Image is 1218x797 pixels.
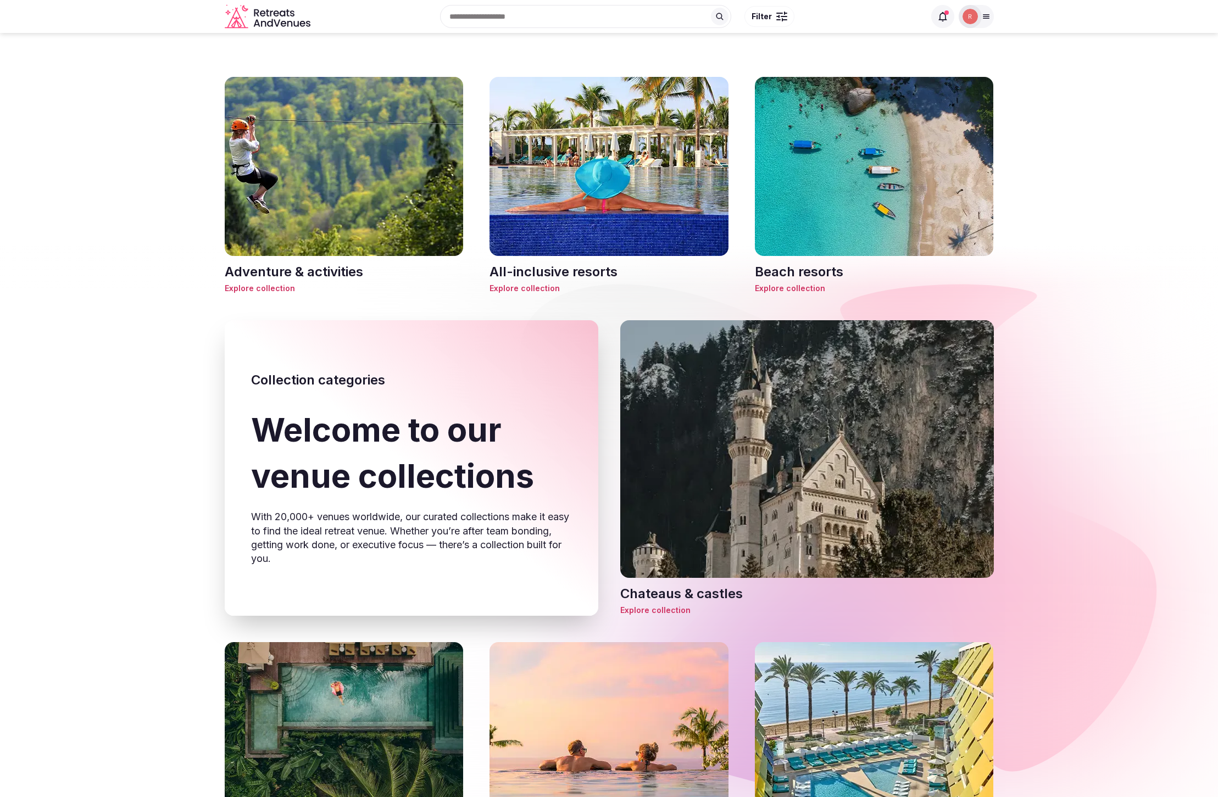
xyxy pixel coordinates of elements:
h3: All-inclusive resorts [490,263,728,281]
a: Visit the homepage [225,4,313,29]
svg: Retreats and Venues company logo [225,4,313,29]
h3: Chateaus & castles [620,584,994,603]
a: Beach resortsBeach resortsExplore collection [755,77,994,294]
span: Explore collection [225,283,464,294]
span: Filter [752,11,772,22]
p: With 20,000+ venues worldwide, our curated collections make it easy to find the ideal retreat ven... [251,510,572,565]
img: Chateaus & castles [620,320,994,600]
img: Ryan Sanford [963,9,978,24]
h2: Collection categories [251,371,572,389]
span: Explore collection [620,605,994,616]
a: Chateaus & castlesChateaus & castlesExplore collection [620,320,994,616]
h1: Welcome to our venue collections [251,406,572,499]
img: All-inclusive resorts [490,77,728,256]
a: All-inclusive resortsAll-inclusive resortsExplore collection [490,77,728,294]
button: Filter [744,6,794,27]
span: Explore collection [755,283,994,294]
img: Beach resorts [755,77,994,256]
h3: Beach resorts [755,263,994,281]
a: Adventure & activitiesAdventure & activitiesExplore collection [225,77,464,294]
img: Adventure & activities [225,77,464,256]
span: Explore collection [490,283,728,294]
h3: Adventure & activities [225,263,464,281]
